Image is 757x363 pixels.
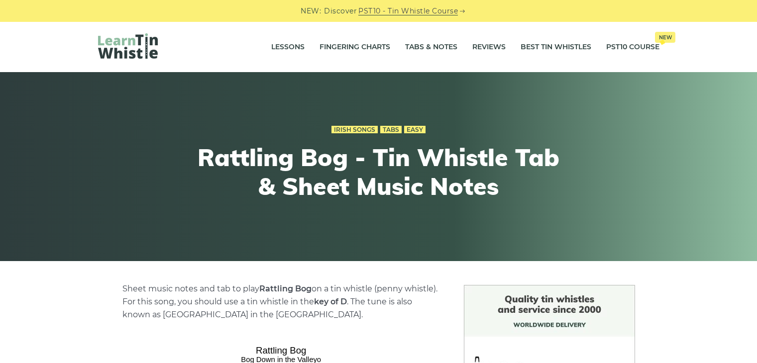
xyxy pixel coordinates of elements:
p: Sheet music notes and tab to play on a tin whistle (penny whistle). For this song, you should use... [122,282,440,321]
h1: Rattling Bog - Tin Whistle Tab & Sheet Music Notes [196,143,562,200]
a: Tabs & Notes [405,35,457,60]
img: LearnTinWhistle.com [98,33,158,59]
strong: key of D [314,297,347,306]
a: Fingering Charts [320,35,390,60]
strong: Rattling Bog [259,284,312,293]
a: Lessons [271,35,305,60]
a: Best Tin Whistles [521,35,591,60]
a: Easy [404,126,426,134]
span: New [655,32,675,43]
a: Tabs [380,126,402,134]
a: Reviews [472,35,506,60]
a: Irish Songs [331,126,378,134]
a: PST10 CourseNew [606,35,659,60]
